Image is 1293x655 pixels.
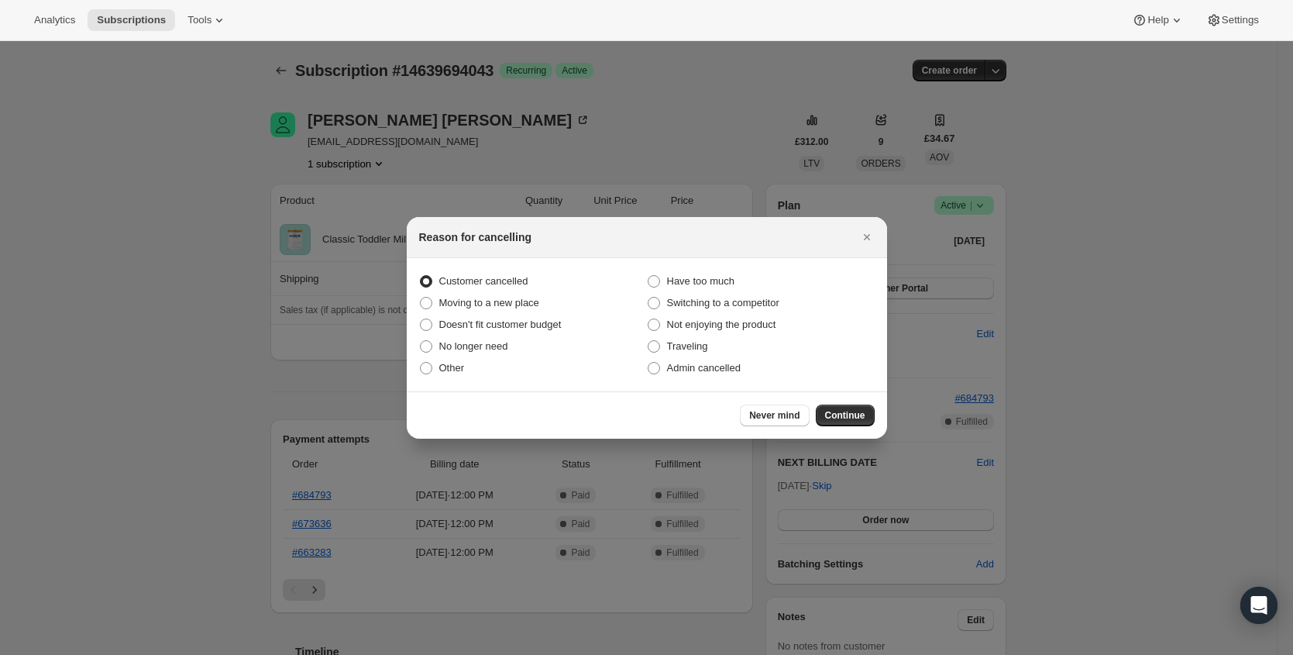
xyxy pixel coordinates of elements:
[439,340,508,352] span: No longer need
[749,409,800,422] span: Never mind
[439,275,528,287] span: Customer cancelled
[825,409,865,422] span: Continue
[667,297,779,309] span: Switching to a competitor
[667,340,708,352] span: Traveling
[419,229,531,245] h2: Reason for cancelling
[439,319,562,330] span: Doesn't fit customer budget
[178,9,236,31] button: Tools
[667,275,734,287] span: Have too much
[816,405,875,426] button: Continue
[1222,14,1259,26] span: Settings
[25,9,84,31] button: Analytics
[1197,9,1268,31] button: Settings
[667,362,741,374] span: Admin cancelled
[1240,587,1278,624] div: Open Intercom Messenger
[740,405,809,426] button: Never mind
[439,297,539,309] span: Moving to a new place
[187,14,211,26] span: Tools
[1147,14,1168,26] span: Help
[88,9,175,31] button: Subscriptions
[439,362,465,374] span: Other
[856,226,878,248] button: Close
[1123,9,1193,31] button: Help
[34,14,75,26] span: Analytics
[667,319,776,330] span: Not enjoying the product
[97,14,166,26] span: Subscriptions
